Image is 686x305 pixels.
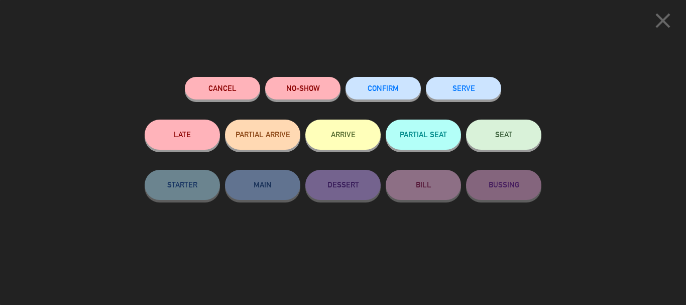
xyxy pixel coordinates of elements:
[368,84,399,92] span: CONFIRM
[236,130,290,139] span: PARTIAL ARRIVE
[426,77,501,99] button: SERVE
[225,120,300,150] button: PARTIAL ARRIVE
[650,8,675,33] i: close
[145,120,220,150] button: LATE
[225,170,300,200] button: MAIN
[145,170,220,200] button: STARTER
[466,120,541,150] button: SEAT
[346,77,421,99] button: CONFIRM
[265,77,340,99] button: NO-SHOW
[647,8,678,37] button: close
[386,170,461,200] button: BILL
[466,170,541,200] button: BUSSING
[305,170,381,200] button: DESSERT
[305,120,381,150] button: ARRIVE
[185,77,260,99] button: Cancel
[495,130,512,139] span: SEAT
[386,120,461,150] button: PARTIAL SEAT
